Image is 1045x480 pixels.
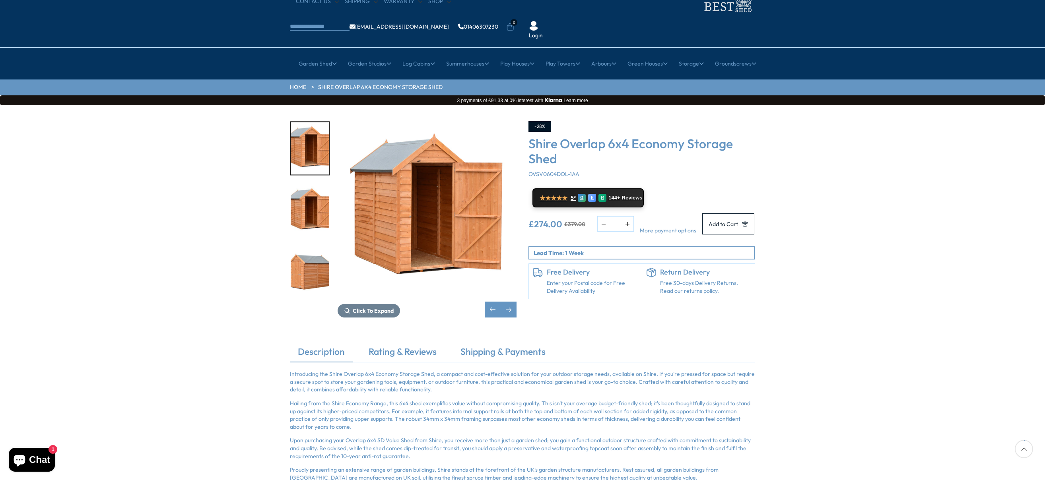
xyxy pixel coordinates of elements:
[534,249,754,257] p: Lead Time: 1 Week
[591,54,616,74] a: Arbours
[402,54,435,74] a: Log Cabins
[501,302,517,317] div: Next slide
[290,400,755,431] p: Hailing from the Shire Economy Range, this 6x4 shed exemplifies value without compromising qualit...
[532,188,644,207] a: ★★★★★ 5* G E R 144+ Reviews
[529,21,538,31] img: User Icon
[578,194,586,202] div: G
[547,279,638,295] a: Enter your Postal code for Free Delivery Availability
[453,345,554,362] a: Shipping & Payments
[318,83,443,91] a: Shire Overlap 6x4 Economy Storage Shed
[290,121,330,176] div: 5 / 7
[290,370,755,394] p: Introducing the Shire Overlap 6x4 Economy Storage Shed, a compact and cost-effective solution for...
[702,213,754,234] button: Add to Cart
[511,19,517,26] span: 0
[291,246,329,299] img: Overlap6x4SDValueOVSV0604DOL-1AA_2_f7b80ebd-58ec-4dfd-987b-5edd901795d9_200x200.jpg
[598,194,606,202] div: R
[564,221,585,227] del: £379.00
[485,302,501,317] div: Previous slide
[528,220,562,228] ins: £274.00
[622,195,643,201] span: Reviews
[290,345,353,362] a: Description
[338,121,517,300] img: Shire Overlap 6x4 Economy Storage Shed - Best Shed
[290,437,755,460] p: Upon purchasing your Overlap 6x4 SD Value Shed from Shire, you receive more than just a garden sh...
[290,83,306,91] a: HOME
[640,227,696,235] a: More payment options
[627,54,668,74] a: Green Houses
[506,23,514,31] a: 0
[546,54,580,74] a: Play Towers
[6,448,57,474] inbox-online-store-chat: Shopify online store chat
[540,194,567,202] span: ★★★★★
[679,54,704,74] a: Storage
[528,121,551,132] div: -28%
[660,268,751,277] h6: Return Delivery
[299,54,337,74] a: Garden Shed
[588,194,596,202] div: E
[290,184,330,238] div: 6 / 7
[458,24,498,29] a: 01406307230
[446,54,489,74] a: Summerhouses
[528,170,579,178] span: OVSV0604DOL-1AA
[547,268,638,277] h6: Free Delivery
[291,122,329,175] img: Overlap6x4SDValueOVSV0604DOL-1AA_4_68cd7792-4951-4da0-8bcc-b2440b4bc2b2_200x200.jpg
[529,32,543,40] a: Login
[290,246,330,300] div: 7 / 7
[361,345,445,362] a: Rating & Reviews
[348,54,391,74] a: Garden Studios
[350,24,449,29] a: [EMAIL_ADDRESS][DOMAIN_NAME]
[338,304,400,317] button: Click To Expand
[338,121,517,317] div: 5 / 7
[528,136,755,166] h3: Shire Overlap 6x4 Economy Storage Shed
[353,307,394,314] span: Click To Expand
[709,221,738,227] span: Add to Cart
[500,54,534,74] a: Play Houses
[715,54,756,74] a: Groundscrews
[660,279,751,295] p: Free 30-days Delivery Returns, Read our returns policy.
[291,184,329,237] img: thumb_fb3a7ca9-a16d-4c36-9f5d-90667d4a6259_200x200.jpg
[608,195,620,201] span: 144+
